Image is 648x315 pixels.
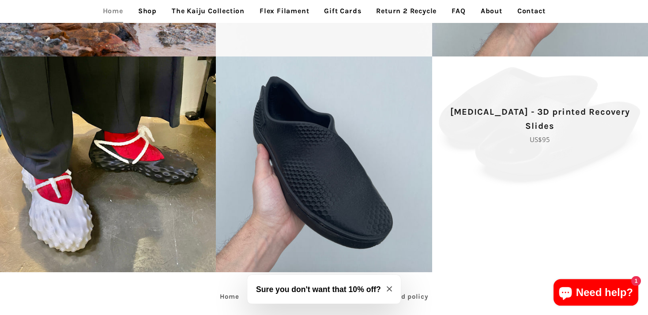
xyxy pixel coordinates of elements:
[211,290,248,304] a: Home
[448,105,633,133] p: [MEDICAL_DATA] - 3D printed Recovery Slides
[432,56,648,193] a: Slate-Black [MEDICAL_DATA] - 3D printed Recovery Slides US$95
[448,134,633,145] p: US$95
[373,290,437,304] a: Refund policy
[216,56,432,272] a: [3D printed Shoes] - lightweight custom 3dprinted shoes sneakers sandals fused footwear
[551,279,641,308] inbox-online-store-chat: Shopify online store chat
